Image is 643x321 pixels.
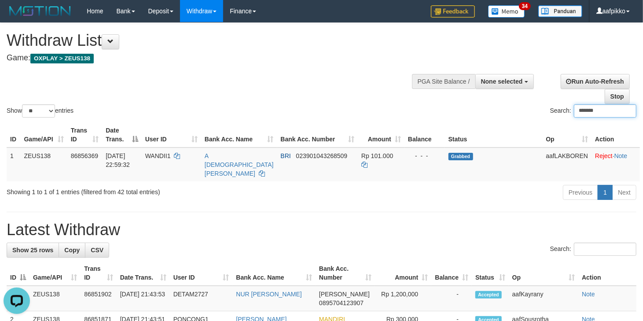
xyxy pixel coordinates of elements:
[582,291,595,298] a: Note
[117,261,170,286] th: Date Trans.: activate to sort column ascending
[7,184,261,196] div: Showing 1 to 1 of 1 entries (filtered from 42 total entries)
[375,261,431,286] th: Amount: activate to sort column ascending
[142,122,201,148] th: User ID: activate to sort column ascending
[29,261,81,286] th: Game/API: activate to sort column ascending
[472,261,509,286] th: Status: activate to sort column ascending
[170,286,233,311] td: DETAM2727
[542,122,592,148] th: Op: activate to sort column ascending
[595,152,613,159] a: Reject
[431,5,475,18] img: Feedback.jpg
[145,152,171,159] span: WANDII1
[574,104,636,118] input: Search:
[236,291,301,298] a: NUR [PERSON_NAME]
[542,148,592,181] td: aafLAKBOREN
[550,104,636,118] label: Search:
[612,185,636,200] a: Next
[519,2,531,10] span: 34
[201,122,277,148] th: Bank Acc. Name: activate to sort column ascending
[509,261,578,286] th: Op: activate to sort column ascending
[481,78,523,85] span: None selected
[614,152,628,159] a: Note
[509,286,578,311] td: aafKayrany
[358,122,404,148] th: Amount: activate to sort column ascending
[22,104,55,118] select: Showentries
[412,74,475,89] div: PGA Site Balance /
[361,152,393,159] span: Rp 101.000
[232,261,316,286] th: Bank Acc. Name: activate to sort column ascending
[281,152,291,159] span: BRI
[475,291,502,299] span: Accepted
[592,148,640,181] td: ·
[578,261,636,286] th: Action
[375,286,431,311] td: Rp 1,200,000
[598,185,613,200] a: 1
[205,152,274,177] a: A [DEMOGRAPHIC_DATA][PERSON_NAME]
[445,122,543,148] th: Status
[170,261,233,286] th: User ID: activate to sort column ascending
[7,148,20,181] td: 1
[404,122,445,148] th: Balance
[4,4,30,30] button: Open LiveChat chat widget
[7,122,20,148] th: ID
[102,122,141,148] th: Date Trans.: activate to sort column descending
[7,221,636,239] h1: Latest Withdraw
[30,54,94,63] span: OXPLAY > ZEUS138
[117,286,170,311] td: [DATE] 21:43:53
[20,148,67,181] td: ZEUS138
[7,243,59,258] a: Show 25 rows
[7,32,420,49] h1: Withdraw List
[81,261,116,286] th: Trans ID: activate to sort column ascending
[408,151,441,160] div: - - -
[319,299,364,306] span: Copy 0895704123907 to clipboard
[605,89,630,104] a: Stop
[91,247,103,254] span: CSV
[592,122,640,148] th: Action
[7,261,29,286] th: ID: activate to sort column descending
[71,152,98,159] span: 86856369
[85,243,109,258] a: CSV
[574,243,636,256] input: Search:
[64,247,80,254] span: Copy
[488,5,525,18] img: Button%20Memo.svg
[20,122,67,148] th: Game/API: activate to sort column ascending
[538,5,582,17] img: panduan.png
[431,261,472,286] th: Balance: activate to sort column ascending
[106,152,130,168] span: [DATE] 22:59:32
[296,152,348,159] span: Copy 023901043268509 to clipboard
[277,122,358,148] th: Bank Acc. Number: activate to sort column ascending
[12,247,53,254] span: Show 25 rows
[29,286,81,311] td: ZEUS138
[7,104,73,118] label: Show entries
[81,286,116,311] td: 86851902
[7,4,73,18] img: MOTION_logo.png
[563,185,598,200] a: Previous
[319,291,370,298] span: [PERSON_NAME]
[448,153,473,160] span: Grabbed
[431,286,472,311] td: -
[316,261,375,286] th: Bank Acc. Number: activate to sort column ascending
[550,243,636,256] label: Search:
[7,54,420,63] h4: Game:
[561,74,630,89] a: Run Auto-Refresh
[59,243,85,258] a: Copy
[475,74,534,89] button: None selected
[67,122,103,148] th: Trans ID: activate to sort column ascending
